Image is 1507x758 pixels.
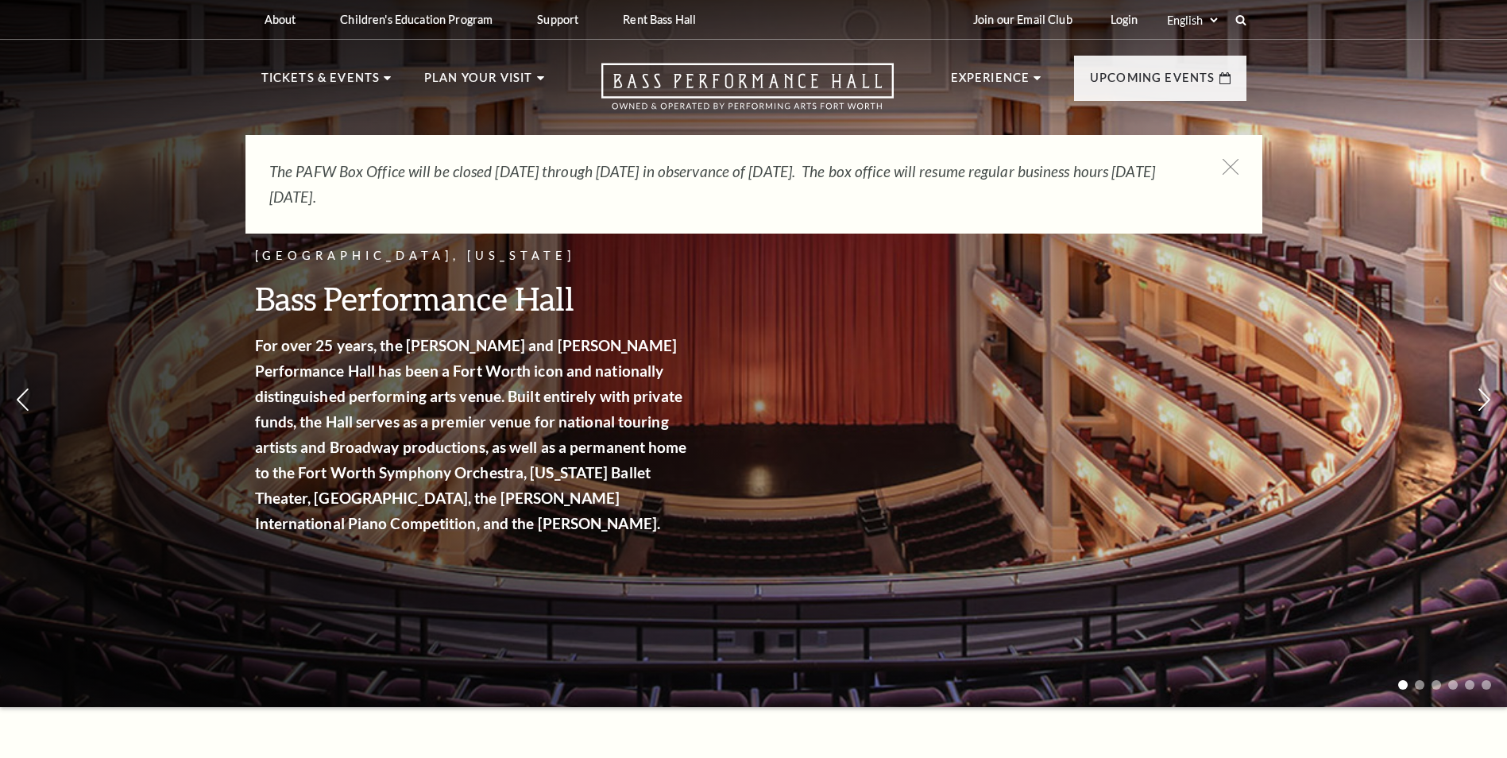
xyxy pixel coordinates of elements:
select: Select: [1164,13,1220,28]
p: Plan Your Visit [424,68,533,97]
strong: For over 25 years, the [PERSON_NAME] and [PERSON_NAME] Performance Hall has been a Fort Worth ico... [255,336,687,532]
p: Experience [951,68,1030,97]
h3: Bass Performance Hall [255,278,692,319]
p: Support [537,13,578,26]
p: [GEOGRAPHIC_DATA], [US_STATE] [255,246,692,266]
p: Upcoming Events [1090,68,1215,97]
p: Rent Bass Hall [623,13,696,26]
em: The PAFW Box Office will be closed [DATE] through [DATE] in observance of [DATE]. The box office ... [269,162,1155,206]
p: Children's Education Program [340,13,493,26]
p: About [265,13,296,26]
p: Tickets & Events [261,68,381,97]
